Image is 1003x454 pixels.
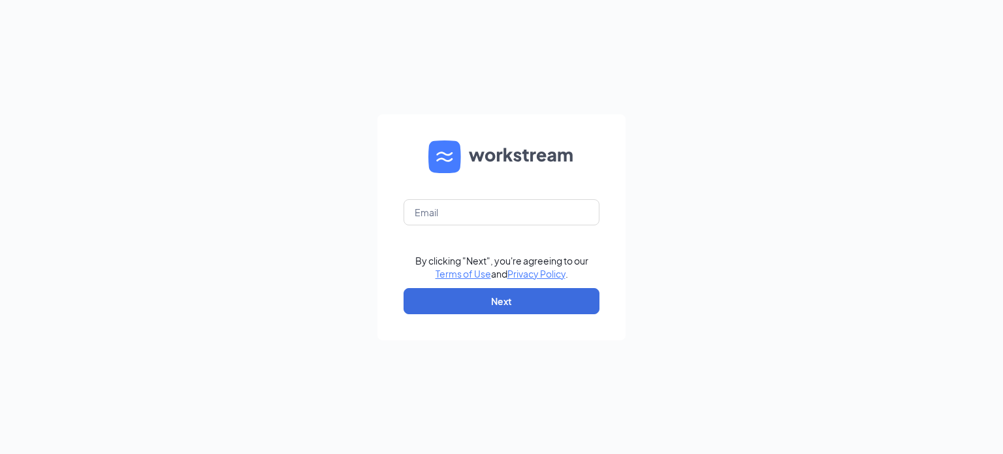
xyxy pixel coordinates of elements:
[428,140,575,173] img: WS logo and Workstream text
[404,288,599,314] button: Next
[507,268,565,280] a: Privacy Policy
[415,254,588,280] div: By clicking "Next", you're agreeing to our and .
[436,268,491,280] a: Terms of Use
[404,199,599,225] input: Email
